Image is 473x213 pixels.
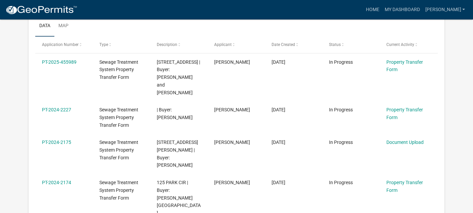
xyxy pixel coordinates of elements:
span: Treva Mayfield [214,59,250,65]
span: In Progress [329,107,353,112]
span: Date Created [272,42,295,47]
datatable-header-cell: Description [150,37,207,53]
span: 10/23/2024 [272,107,285,112]
span: Sewage Treatment System Property Transfer Form [99,107,138,128]
datatable-header-cell: Type [93,37,150,53]
a: PT-2024-2175 [42,140,71,145]
datatable-header-cell: Current Activity [380,37,437,53]
span: 217 HILLTOP RD | Buyer: Michael D. Cloeter and Rachel Cloeter [157,59,200,95]
span: Sewage Treatment System Property Transfer Form [99,59,138,80]
span: 07/28/2025 [272,59,285,65]
span: 10/18/2024 [272,140,285,145]
a: Property Transfer Form [386,180,423,193]
a: Property Transfer Form [386,59,423,72]
a: PT-2024-2174 [42,180,71,185]
a: Property Transfer Form [386,107,423,120]
span: In Progress [329,180,353,185]
span: Treva Mayfield [214,140,250,145]
span: Sewage Treatment System Property Transfer Form [99,180,138,201]
span: Description [157,42,177,47]
datatable-header-cell: Status [322,37,380,53]
span: | Buyer: John J. Huber [157,107,193,120]
datatable-header-cell: Applicant [207,37,265,53]
span: Applicant [214,42,232,47]
a: [PERSON_NAME] [422,3,468,16]
span: Treva Mayfield [214,180,250,185]
span: In Progress [329,59,353,65]
a: Document Upload [386,140,424,145]
span: Type [99,42,108,47]
span: In Progress [329,140,353,145]
a: Map [54,15,73,37]
a: My Dashboard [382,3,422,16]
span: Status [329,42,341,47]
datatable-header-cell: Date Created [265,37,322,53]
a: Home [363,3,382,16]
span: Current Activity [386,42,414,47]
span: Sewage Treatment System Property Transfer Form [99,140,138,160]
a: PT-2025-455989 [42,59,77,65]
span: 10/18/2024 [272,180,285,185]
span: Application Number [42,42,79,47]
span: Treva Mayfield [214,107,250,112]
datatable-header-cell: Application Number [35,37,93,53]
span: 232 NOWELL ST W | Buyer: Mary A. McGowan [157,140,198,168]
a: Data [35,15,54,37]
a: PT-2024-2227 [42,107,71,112]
